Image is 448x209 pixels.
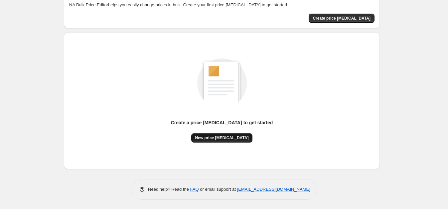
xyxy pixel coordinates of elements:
span: or email support at [199,187,237,192]
p: NA Bulk Price Editor helps you easily change prices in bulk. Create your first price [MEDICAL_DAT... [69,2,374,8]
span: New price [MEDICAL_DATA] [195,135,249,141]
p: Create a price [MEDICAL_DATA] to get started [171,119,273,126]
a: [EMAIL_ADDRESS][DOMAIN_NAME] [237,187,310,192]
span: Create price [MEDICAL_DATA] [313,16,371,21]
button: New price [MEDICAL_DATA] [191,133,253,143]
a: FAQ [190,187,199,192]
span: Need help? Read the [148,187,190,192]
button: Create price change job [309,14,374,23]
